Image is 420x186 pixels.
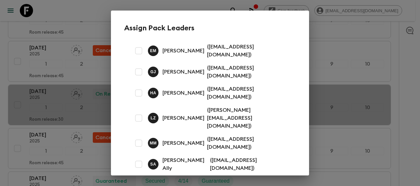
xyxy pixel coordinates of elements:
[207,64,288,80] p: ( [EMAIL_ADDRESS][DOMAIN_NAME] )
[162,68,204,76] p: [PERSON_NAME]
[207,135,288,151] p: ( [EMAIL_ADDRESS][DOMAIN_NAME] )
[150,140,157,146] p: M M
[207,85,288,101] p: ( [EMAIL_ADDRESS][DOMAIN_NAME] )
[150,69,156,75] p: G J
[162,89,204,97] p: [PERSON_NAME]
[207,106,288,130] p: ( [PERSON_NAME][EMAIL_ADDRESS][DOMAIN_NAME] )
[150,90,157,96] p: H A
[151,115,156,121] p: L Z
[210,156,288,172] p: ( [EMAIL_ADDRESS][DOMAIN_NAME] )
[207,43,288,59] p: ( [EMAIL_ADDRESS][DOMAIN_NAME] )
[150,162,156,167] p: S A
[162,114,204,122] p: [PERSON_NAME]
[162,139,204,147] p: [PERSON_NAME]
[150,48,156,53] p: E M
[124,24,296,32] h2: Assign Pack Leaders
[162,47,204,55] p: [PERSON_NAME]
[162,156,207,172] p: [PERSON_NAME] Ally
